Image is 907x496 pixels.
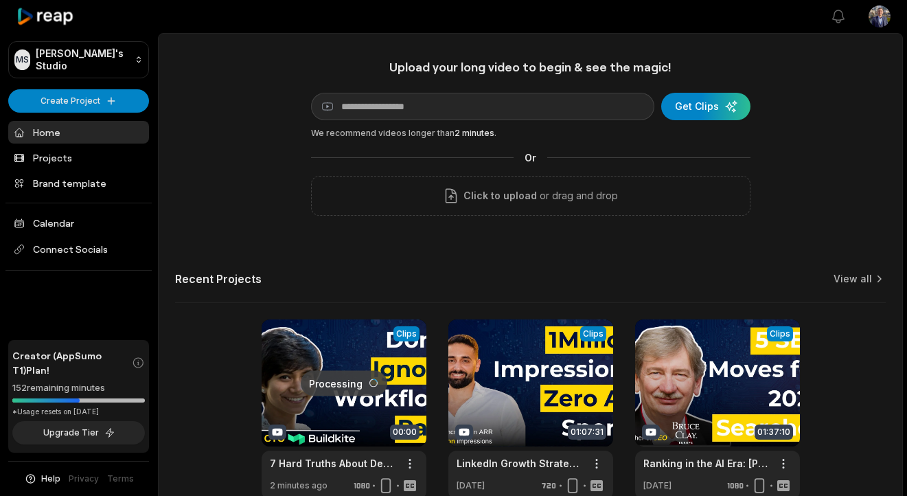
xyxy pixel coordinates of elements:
span: Click to upload [463,188,537,204]
h2: Recent Projects [175,272,262,286]
button: Get Clips [661,93,750,120]
a: Ranking in the AI Era: [PERSON_NAME] Strategy for SEO Success in [DATE] [643,456,770,471]
span: Creator (AppSumo T1) Plan! [12,348,132,377]
a: Privacy [69,473,99,485]
p: [PERSON_NAME]'s Studio [36,47,129,72]
div: 152 remaining minutes [12,381,145,395]
span: Connect Socials [8,237,149,262]
div: MS [14,49,30,70]
h1: Upload your long video to begin & see the magic! [311,59,750,75]
a: LinkedIn Growth Strategy 2025: What’s Working Right Now [457,456,583,471]
a: Calendar [8,212,149,234]
button: Help [24,473,60,485]
div: We recommend videos longer than . [311,127,750,139]
span: Help [41,473,60,485]
a: View all [834,272,872,286]
a: Terms [107,473,134,485]
button: Upgrade Tier [12,421,145,444]
span: Or [514,150,547,165]
p: or drag and drop [537,188,618,204]
div: *Usage resets on [DATE] [12,407,145,417]
button: Create Project [8,89,149,113]
span: 2 minutes [455,128,494,138]
a: Brand template [8,172,149,194]
a: Home [8,121,149,144]
a: 7 Hard Truths About Developer Productivity Tech Leaders Can’t Ignore [270,456,396,471]
a: Projects [8,146,149,169]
